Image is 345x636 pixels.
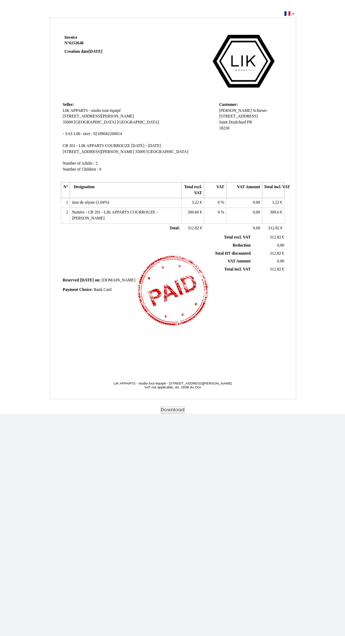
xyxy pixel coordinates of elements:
[95,278,100,282] span: on:
[63,287,93,292] span: Payment Choice:
[253,200,260,205] span: 0.00
[63,132,64,136] span: -
[219,102,238,107] span: Customer:
[61,208,70,223] td: 2
[161,406,185,414] button: Download
[219,126,229,131] span: 18230
[218,200,220,205] span: 0
[63,144,130,148] span: CB 201 - LIK APPARTS COURROUZE
[61,198,70,208] td: 1
[64,35,77,40] span: Invoice
[135,150,145,154] span: 35000
[226,183,262,198] th: VAT Amount
[182,198,204,208] td: €
[63,167,98,172] span: Number of Children :
[88,49,102,54] span: [DATE]
[219,114,258,119] span: [STREET_ADDRESS]
[188,210,199,215] span: 309.60
[270,251,281,256] span: 312.82
[253,108,267,113] span: Schieser
[169,226,180,230] span: Total:
[182,208,204,223] td: €
[268,226,280,230] span: 312.82
[204,208,226,223] td: %
[205,35,283,88] img: logo
[272,200,279,205] span: 3.22
[114,381,232,385] span: LIK APPARTS - studio tout équipé - [STREET_ADDRESS][PERSON_NAME]
[252,266,286,274] td: €
[252,249,286,257] td: €
[74,120,116,125] span: [GEOGRAPHIC_DATA]
[182,183,204,198] th: Total excl. VAT
[215,251,251,256] span: Total HT discounted
[63,278,79,282] span: Reserved
[80,278,94,282] span: [DATE]
[131,144,161,148] span: [DATE] - [DATE]
[277,243,284,248] span: 0,00
[262,183,284,198] th: Total incl. VAT
[224,267,251,272] span: Total incl. VAT
[247,120,252,125] span: FR
[262,208,284,223] td: €
[262,223,284,233] td: €
[224,235,251,240] span: Total excl. VAT
[72,200,109,205] span: taxe de séjour (1.04%)
[63,120,73,125] span: 35000
[270,267,281,272] span: 312.82
[146,150,188,154] span: [GEOGRAPHIC_DATA]
[192,200,199,205] span: 3.22
[96,161,98,166] span: 2
[72,210,158,221] span: Nuitées - CB 201 - LIK APPARTS COURROUZE - [PERSON_NAME]
[277,259,284,263] span: 0.00
[262,198,284,208] td: €
[270,210,279,215] span: 309.6
[270,235,281,240] span: 312.82
[102,278,136,282] span: [DOMAIN_NAME]
[64,40,149,46] strong: N°
[219,120,246,125] span: Saint Doulchard
[61,183,70,198] th: N°
[99,167,101,172] span: 0
[64,49,102,54] strong: Creation date
[253,226,260,230] span: 0.00
[117,120,159,125] span: [GEOGRAPHIC_DATA]
[188,226,199,230] span: 312.82
[63,161,95,166] span: Number of Adults :
[63,108,121,113] span: LIK APPARTS - studio tout équipé
[65,132,122,136] span: SAS LIK- siret : 92189042200014
[63,102,74,107] span: Seller:
[204,198,226,208] td: %
[63,114,134,119] span: [STREET_ADDRESS][PERSON_NAME]
[63,150,134,154] span: [STREET_ADDRESS][PERSON_NAME]
[218,210,220,215] span: 0
[233,243,251,248] span: Reduction
[219,108,252,113] span: [PERSON_NAME]
[69,41,83,45] span: 6152648
[228,259,251,263] span: VAT Amount
[253,210,260,215] span: 0.00
[94,287,111,292] span: Bank Card
[182,223,204,233] td: €
[144,385,201,389] span: VAT not applicable, art. 293B du CGI
[70,183,182,198] th: Designation
[204,183,226,198] th: VAT
[252,234,286,241] td: €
